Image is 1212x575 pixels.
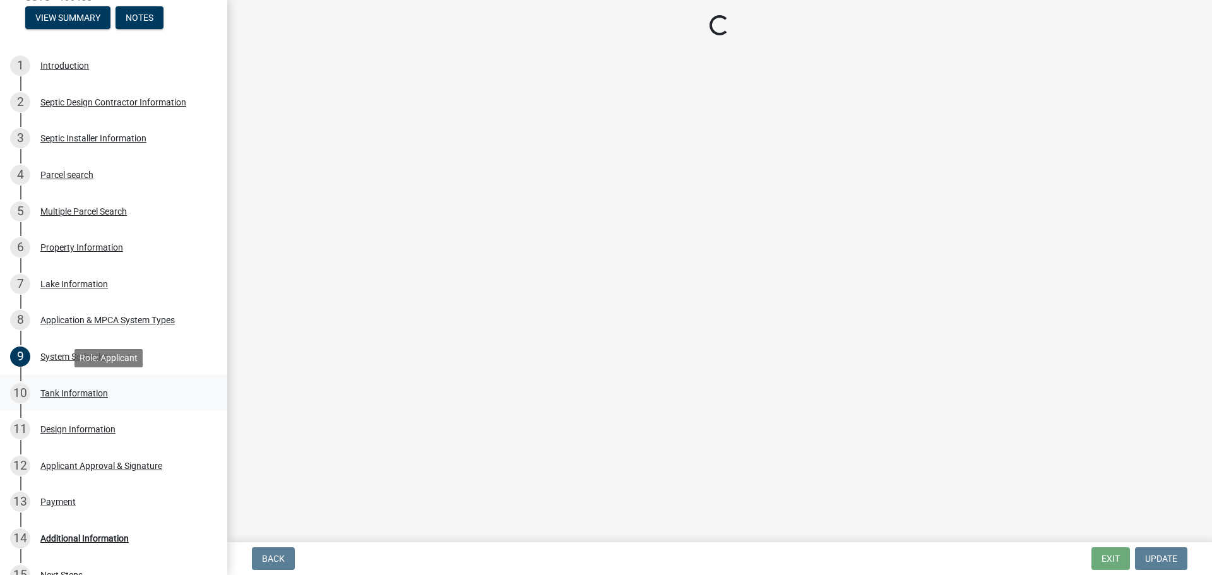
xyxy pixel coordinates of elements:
div: Parcel search [40,170,93,179]
div: Applicant Approval & Signature [40,461,162,470]
div: Lake Information [40,280,108,288]
div: Introduction [40,61,89,70]
div: Role: Applicant [74,349,143,367]
div: Application & MPCA System Types [40,316,175,324]
div: System Setbacks [40,352,107,361]
div: Additional Information [40,534,129,543]
div: 13 [10,492,30,512]
div: 2 [10,92,30,112]
div: Payment [40,497,76,506]
div: 8 [10,310,30,330]
button: Notes [116,6,163,29]
div: 14 [10,528,30,548]
button: Back [252,547,295,570]
div: 10 [10,383,30,403]
div: Multiple Parcel Search [40,207,127,216]
div: Design Information [40,425,116,434]
span: Back [262,554,285,564]
div: 11 [10,419,30,439]
div: Property Information [40,243,123,252]
div: 5 [10,201,30,222]
div: 7 [10,274,30,294]
div: Tank Information [40,389,108,398]
div: 12 [10,456,30,476]
div: 9 [10,347,30,367]
button: View Summary [25,6,110,29]
button: Exit [1091,547,1130,570]
div: Septic Installer Information [40,134,146,143]
div: 6 [10,237,30,258]
wm-modal-confirm: Notes [116,14,163,24]
div: 1 [10,56,30,76]
button: Update [1135,547,1187,570]
wm-modal-confirm: Summary [25,14,110,24]
div: 4 [10,165,30,185]
span: Update [1145,554,1177,564]
div: 3 [10,128,30,148]
div: Septic Design Contractor Information [40,98,186,107]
